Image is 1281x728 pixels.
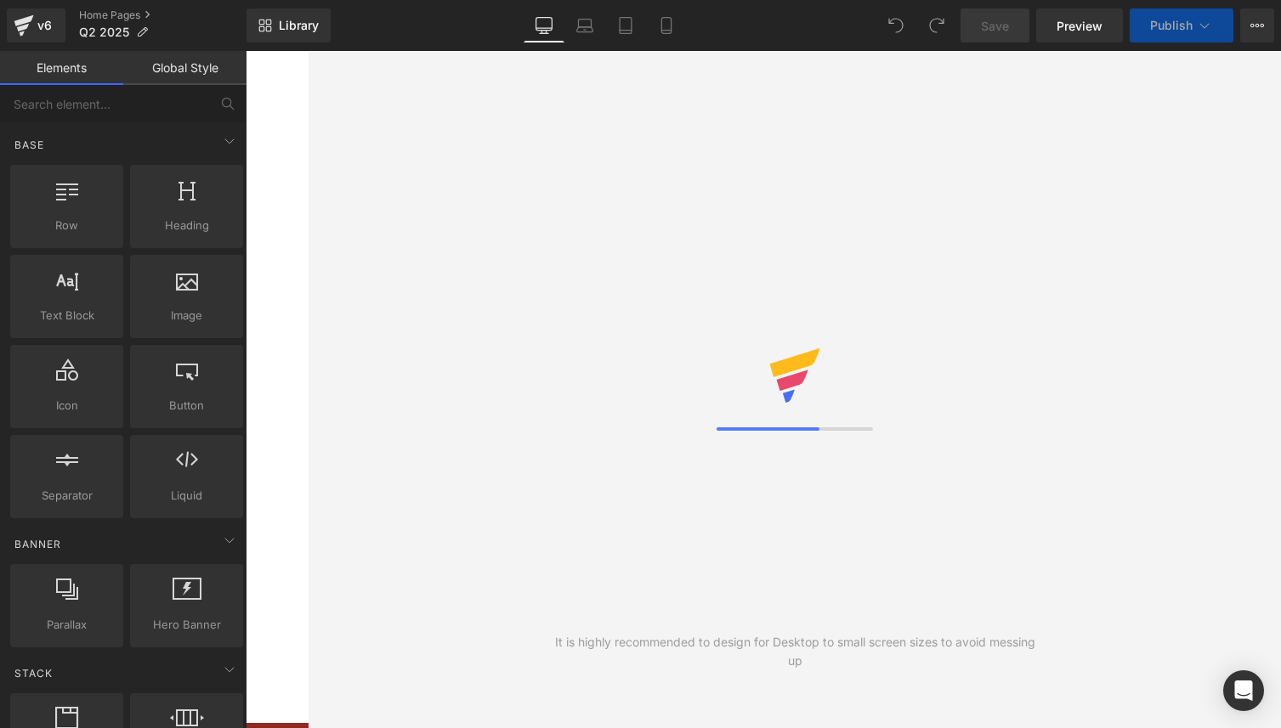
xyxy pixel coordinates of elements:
a: v6 [7,8,65,42]
button: Redo [920,8,954,42]
span: Preview [1057,17,1102,35]
a: Desktop [524,8,564,42]
div: v6 [34,14,55,37]
a: Home Pages [79,8,247,22]
span: Button [135,397,238,415]
span: Row [15,217,118,234]
a: Laptop [564,8,605,42]
span: Parallax [15,616,118,634]
span: Save [981,17,1009,35]
span: Hero Banner [135,616,238,634]
span: Banner [13,536,63,552]
span: Liquid [135,487,238,505]
a: Preview [1036,8,1123,42]
span: Base [13,137,46,153]
span: Stack [13,665,54,681]
button: More [1240,8,1274,42]
span: Image [135,307,238,324]
span: Library [279,18,319,33]
a: Global Style [123,51,247,85]
button: Publish [1130,8,1233,42]
span: Text Block [15,307,118,324]
div: Open Intercom Messenger [1223,670,1264,711]
a: New Library [247,8,331,42]
a: Mobile [646,8,687,42]
span: Publish [1150,19,1193,32]
span: Heading [135,217,238,234]
span: Separator [15,487,118,505]
span: Q2 2025 [79,25,129,39]
button: Undo [879,8,913,42]
a: Tablet [605,8,646,42]
div: It is highly recommended to design for Desktop to small screen sizes to avoid messing up [552,633,1038,670]
span: Icon [15,397,118,415]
